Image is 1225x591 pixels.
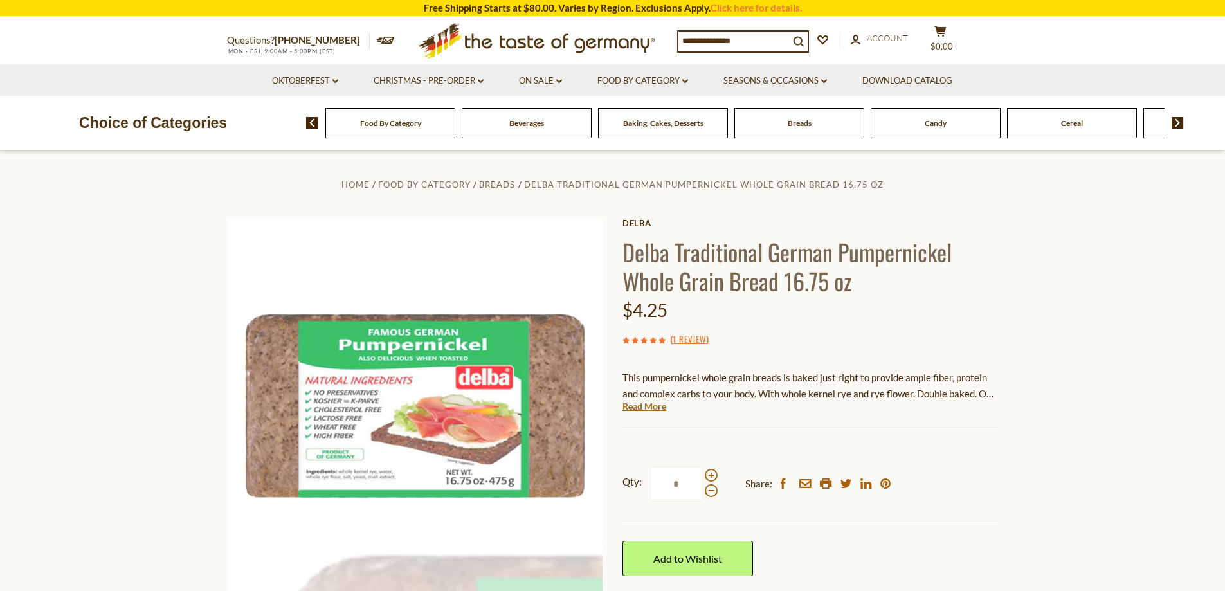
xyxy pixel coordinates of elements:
[1061,118,1083,128] a: Cereal
[275,34,360,46] a: [PHONE_NUMBER]
[673,332,706,347] a: 1 Review
[622,237,999,295] h1: Delba Traditional German Pumpernickel Whole Grain Bread 16.75 oz
[867,33,908,43] span: Account
[723,74,827,88] a: Seasons & Occasions
[509,118,544,128] a: Beverages
[670,332,709,345] span: ( )
[479,179,515,190] a: Breads
[921,25,960,57] button: $0.00
[745,476,772,492] span: Share:
[622,474,642,490] strong: Qty:
[930,41,953,51] span: $0.00
[622,400,666,413] a: Read More
[851,32,908,46] a: Account
[519,74,562,88] a: On Sale
[622,218,999,228] a: Delba
[788,118,812,128] a: Breads
[341,179,370,190] a: Home
[925,118,947,128] a: Candy
[374,74,484,88] a: Christmas - PRE-ORDER
[622,299,667,321] span: $4.25
[306,117,318,129] img: previous arrow
[622,541,753,576] a: Add to Wishlist
[524,179,884,190] a: Delba Traditional German Pumpernickel Whole Grain Bread 16.75 oz
[378,179,471,190] a: Food By Category
[622,370,999,402] p: This pumpernickel whole grain breads is baked just right to provide ample fiber, protein and comp...
[711,2,802,14] a: Click here for details.
[272,74,338,88] a: Oktoberfest
[650,466,703,502] input: Qty:
[623,118,703,128] a: Baking, Cakes, Desserts
[360,118,421,128] a: Food By Category
[862,74,952,88] a: Download Catalog
[227,48,336,55] span: MON - FRI, 9:00AM - 5:00PM (EST)
[1172,117,1184,129] img: next arrow
[227,32,370,49] p: Questions?
[597,74,688,88] a: Food By Category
